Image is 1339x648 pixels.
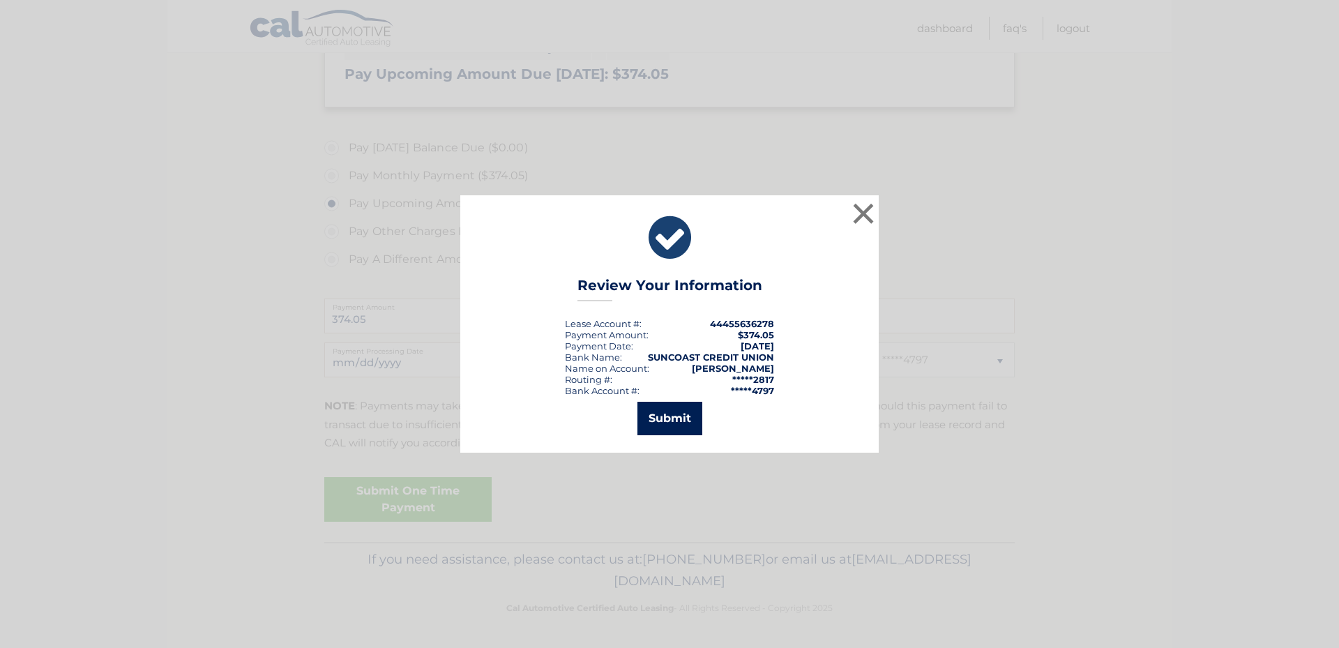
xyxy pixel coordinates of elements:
div: Routing #: [565,374,612,385]
button: Submit [637,402,702,435]
span: Payment Date [565,340,631,352]
strong: [PERSON_NAME] [692,363,774,374]
h3: Review Your Information [577,277,762,301]
div: Lease Account #: [565,318,642,329]
div: Bank Name: [565,352,622,363]
strong: SUNCOAST CREDIT UNION [648,352,774,363]
span: $374.05 [738,329,774,340]
div: Payment Amount: [565,329,649,340]
div: Bank Account #: [565,385,640,396]
span: [DATE] [741,340,774,352]
div: Name on Account: [565,363,649,374]
button: × [849,199,877,227]
div: : [565,340,633,352]
strong: 44455636278 [710,318,774,329]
